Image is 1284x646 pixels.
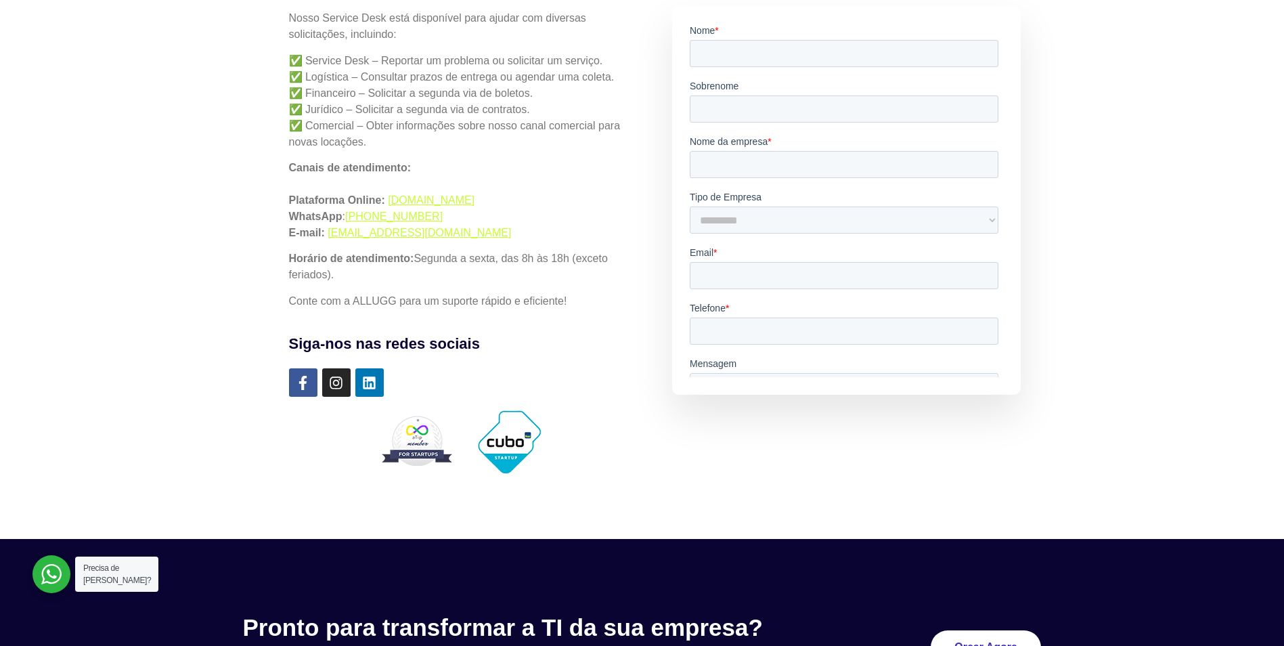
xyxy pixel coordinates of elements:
[690,24,1004,377] iframe: Form 0
[83,563,151,585] span: Precisa de [PERSON_NAME]?
[289,194,385,206] strong: Plataforma Online:
[289,10,633,43] p: Nosso Service Desk está disponível para ajudar com diversas solicitações, incluindo:
[289,253,414,264] strong: Horário de atendimento:
[345,211,443,222] a: [PHONE_NUMBER]
[1216,581,1284,646] div: Widget de chat
[388,194,474,206] a: [DOMAIN_NAME]
[289,251,633,283] p: Segunda a sexta, das 8h às 18h (exceto feriados).
[289,211,342,222] strong: WhatsApp
[289,162,411,173] strong: Canais de atendimento:
[289,332,633,355] h4: Siga-nos nas redes sociais
[289,293,633,309] p: Conte com a ALLUGG para um suporte rápido e eficiente!
[328,227,511,238] a: [EMAIL_ADDRESS][DOMAIN_NAME]
[1216,581,1284,646] iframe: Chat Widget
[289,227,325,238] strong: E-mail:
[289,53,633,150] p: ✅ Service Desk – Reportar um problema ou solicitar um serviço. ✅ Logística – Consultar prazos de ...
[289,160,633,241] p: :
[243,613,826,642] h3: Pronto para transformar a TI da sua empresa?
